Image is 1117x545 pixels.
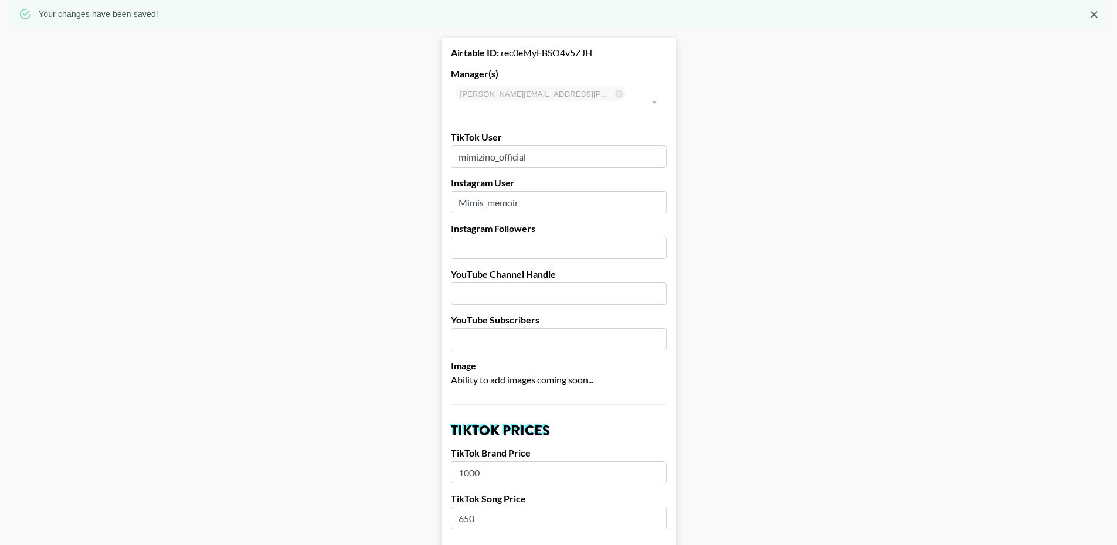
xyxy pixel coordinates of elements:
label: TikTok Brand Price [451,447,667,459]
label: Manager(s) [451,68,667,80]
label: Instagram User [451,177,667,189]
label: Instagram Followers [451,223,667,234]
div: Your changes have been saved! [39,4,158,25]
label: YouTube Subscribers [451,314,667,326]
strong: Airtable ID: [451,47,499,58]
h2: TikTok Prices [451,424,667,438]
div: rec0eMyFBSO4v5ZJH [451,47,667,59]
label: YouTube Channel Handle [451,268,667,280]
span: Ability to add images coming soon... [451,374,593,385]
label: Image [451,360,667,372]
button: Close [1085,6,1103,23]
label: TikTok User [451,131,667,143]
label: TikTok Song Price [451,493,667,505]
